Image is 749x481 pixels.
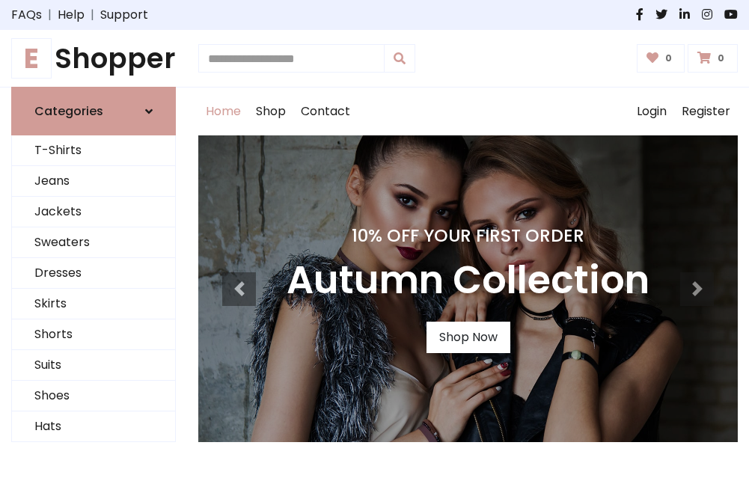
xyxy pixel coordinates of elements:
[12,350,175,381] a: Suits
[248,88,293,135] a: Shop
[12,258,175,289] a: Dresses
[674,88,738,135] a: Register
[293,88,358,135] a: Contact
[12,381,175,411] a: Shoes
[58,6,85,24] a: Help
[85,6,100,24] span: |
[12,166,175,197] a: Jeans
[12,319,175,350] a: Shorts
[688,44,738,73] a: 0
[11,42,176,75] a: EShopper
[661,52,676,65] span: 0
[287,225,649,246] h4: 10% Off Your First Order
[100,6,148,24] a: Support
[11,6,42,24] a: FAQs
[11,42,176,75] h1: Shopper
[629,88,674,135] a: Login
[11,87,176,135] a: Categories
[287,258,649,304] h3: Autumn Collection
[11,38,52,79] span: E
[198,88,248,135] a: Home
[12,197,175,227] a: Jackets
[637,44,685,73] a: 0
[714,52,728,65] span: 0
[12,289,175,319] a: Skirts
[42,6,58,24] span: |
[12,135,175,166] a: T-Shirts
[34,104,103,118] h6: Categories
[427,322,510,353] a: Shop Now
[12,411,175,442] a: Hats
[12,227,175,258] a: Sweaters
